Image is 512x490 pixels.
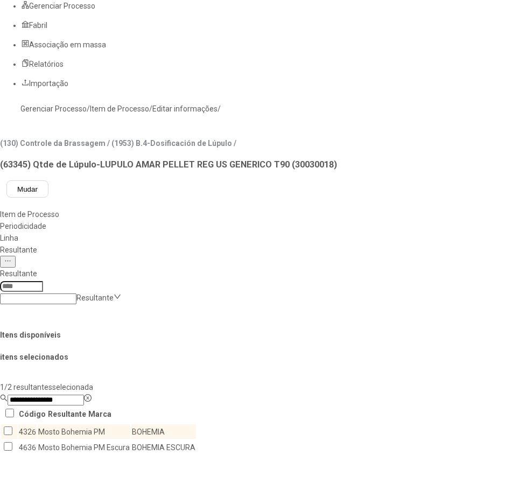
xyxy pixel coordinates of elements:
[29,2,95,10] span: Gerenciar Processo
[17,185,38,193] span: Mudar
[152,104,218,113] a: Editar informações
[6,180,48,198] button: Mudar
[29,79,68,88] span: Importação
[38,424,130,439] td: Mosto Bohemia PM
[29,40,106,49] span: Associação em massa
[131,440,196,454] td: BOHEMIA ESCURA
[218,104,221,113] nz-breadcrumb-separator: /
[47,407,87,421] th: Resultante
[29,60,64,68] span: Relatórios
[76,293,114,302] nz-select-placeholder: Resultante
[38,440,130,454] td: Mosto Bohemia PM Escura
[29,21,47,30] span: Fabril
[52,383,93,391] span: selecionada
[90,104,149,113] a: Item de Processo
[18,440,37,454] td: 4636
[20,104,87,113] a: Gerenciar Processo
[131,424,196,439] td: BOHEMIA
[18,407,46,421] th: Código
[87,104,90,113] nz-breadcrumb-separator: /
[18,424,37,439] td: 4326
[149,104,152,113] nz-breadcrumb-separator: /
[88,407,112,421] th: Marca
